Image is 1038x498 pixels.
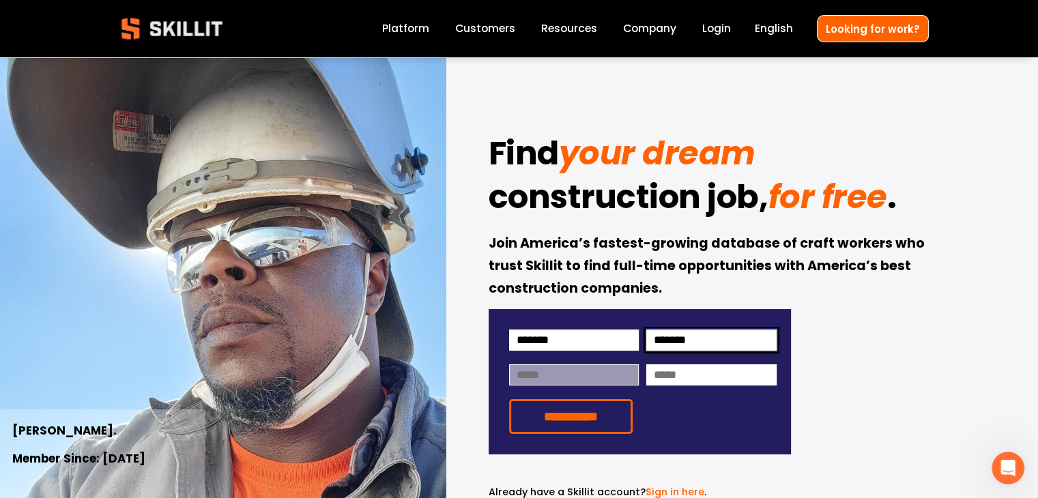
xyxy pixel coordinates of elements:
[489,172,768,228] strong: construction job,
[489,233,927,300] strong: Join America’s fastest-growing database of craft workers who trust Skillit to find full-time oppo...
[768,174,886,220] em: for free
[623,20,676,38] a: Company
[12,450,145,469] strong: Member Since: [DATE]
[559,130,755,176] em: your dream
[887,172,897,228] strong: .
[755,20,793,38] div: language picker
[489,128,559,184] strong: Find
[755,20,793,36] span: English
[702,20,731,38] a: Login
[455,20,515,38] a: Customers
[382,20,429,38] a: Platform
[817,15,929,42] a: Looking for work?
[110,8,234,49] img: Skillit
[12,422,117,441] strong: [PERSON_NAME].
[541,20,597,36] span: Resources
[541,20,597,38] a: folder dropdown
[992,452,1024,484] iframe: Intercom live chat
